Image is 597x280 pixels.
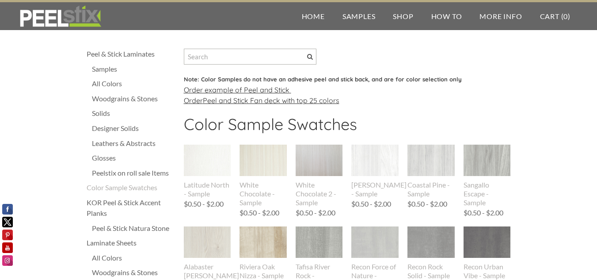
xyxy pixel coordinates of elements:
[296,209,335,216] div: $0.50 - $2.00
[184,226,231,280] a: Alabaster [PERSON_NAME]
[92,64,175,74] a: Samples
[407,217,455,268] img: s832171791223022656_p892_i1_w1536.jpeg
[351,145,399,198] a: [PERSON_NAME] - Sample
[184,115,511,140] h2: Color Sample Swatches
[92,223,175,234] a: Peel & Stick Natura Stone
[184,96,339,105] u: Order
[92,138,175,149] a: Leathers & Abstracts
[296,180,343,207] div: White Chocolate 2 - Sample
[407,130,455,191] img: s832171791223022656_p846_i1_w716.png
[351,129,399,192] img: s832171791223022656_p840_i1_w690.png
[240,180,287,207] div: White Chocolate - Sample
[240,209,279,216] div: $0.50 - $2.00
[422,2,471,30] a: How To
[307,54,313,60] span: Search
[240,226,287,280] a: Riviera Oak Nizza - Sample
[384,2,422,30] a: Shop
[407,145,455,198] a: Coastal Pine - Sample
[184,49,316,65] input: Search
[184,262,231,280] div: Alabaster [PERSON_NAME]
[92,168,175,178] a: Peelstix on roll sale Items
[407,200,447,207] div: $0.50 - $2.00
[296,130,343,191] img: s832171791223022656_p796_i1_w640.jpeg
[464,130,511,191] img: s832171791223022656_p810_i1_w640.jpeg
[87,49,175,59] a: Peel & Stick Laminates
[240,262,287,280] div: Riviera Oak Nizza - Sample
[295,226,343,258] img: s832171791223022656_p669_i2_w307.jpeg
[184,85,291,94] u: Order e
[203,96,339,105] a: Peel and Stick Fan deck with top 25 colors
[184,213,231,272] img: s832171791223022656_p843_i1_w738.png
[92,108,175,119] a: Solids
[334,2,384,30] a: Samples
[563,12,568,20] span: 0
[209,85,289,94] a: xample of Peel and Stick
[240,145,287,176] img: s832171791223022656_p442_i1_w400.jpeg
[92,267,175,278] a: Woodgrains & Stones
[92,153,175,163] a: Glosses
[184,180,231,198] div: Latitude North - Sample
[464,145,511,207] a: Sangallo Escape - Sample
[351,216,399,268] img: s832171791223022656_p896_i1_w1536.jpeg
[464,217,511,268] img: s832171791223022656_p894_i1_w1536.jpeg
[92,93,175,104] a: Woodgrains & Stones
[464,209,503,216] div: $0.50 - $2.00
[240,145,287,207] a: White Chocolate - Sample
[464,180,511,207] div: Sangallo Escape - Sample
[407,226,455,280] a: Recon Rock Solid - Sample
[87,238,175,248] a: Laminate Sheets
[407,180,455,198] div: Coastal Pine - Sample
[351,180,399,198] div: [PERSON_NAME] - Sample
[184,145,231,176] img: s832171791223022656_p435_i1_w400.jpeg
[18,5,103,27] img: REFACE SUPPLIES
[184,200,224,207] div: $0.50 - $2.00
[531,2,579,30] a: Cart (0)
[351,200,391,207] div: $0.50 - $2.00
[240,226,287,258] img: s832171791223022656_p703_i8_w640.jpeg
[464,226,511,280] a: Recon Urban Vibe - Sample
[464,262,511,280] div: Recon Urban Vibe - Sample
[87,197,175,219] a: KOR Peel & Stick Accent Planks
[184,145,231,198] a: Latitude North - Sample
[92,123,175,134] a: Designer Solids
[293,2,334,30] a: Home
[87,182,175,193] a: Color Sample Swatches
[407,262,455,280] div: Recon Rock Solid - Sample
[184,76,462,83] font: Note: Color Samples do not have an adhesive peel and stick back, and are for color selection only
[471,2,531,30] a: More Info
[92,78,175,89] a: All Colors
[296,145,343,207] a: White Chocolate 2 - Sample
[92,253,175,263] a: All Colors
